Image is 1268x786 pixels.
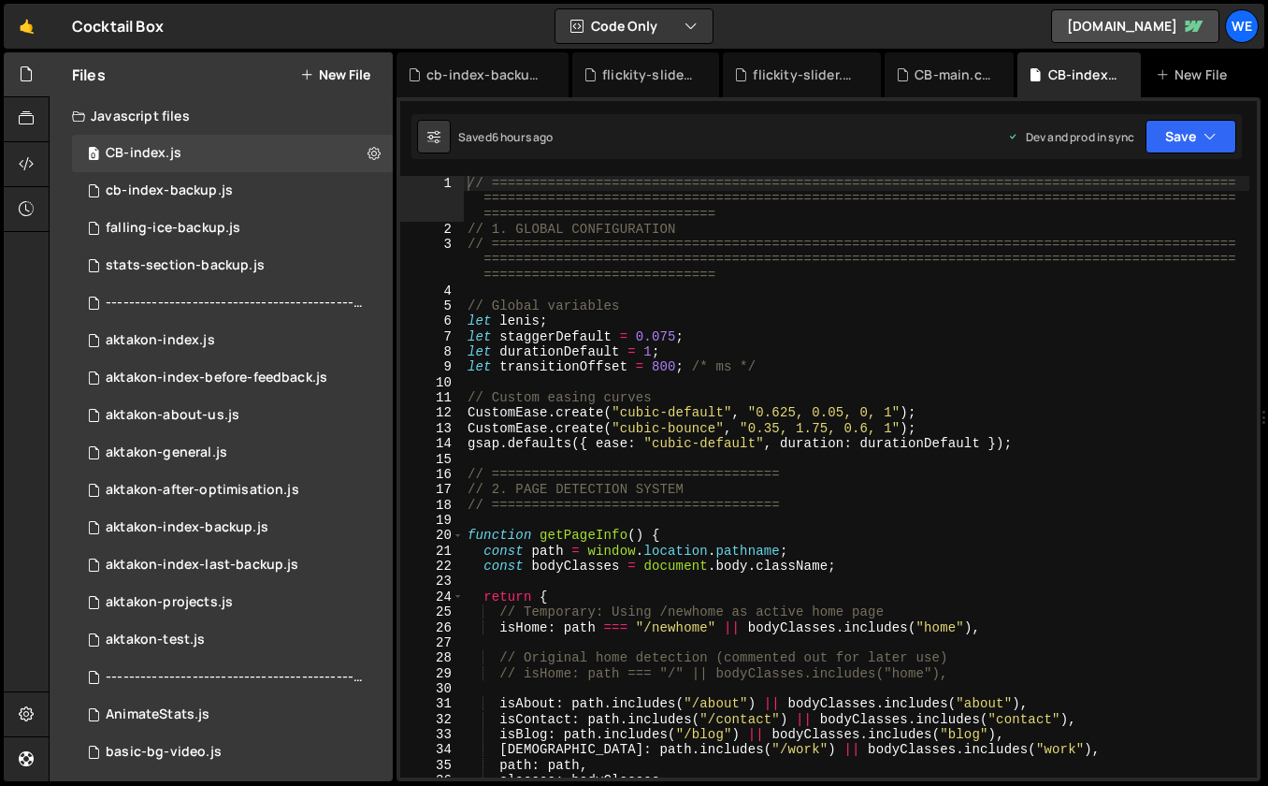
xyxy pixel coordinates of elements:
div: aktakon-test.js [106,632,205,648]
a: We [1225,9,1259,43]
h2: Files [72,65,106,85]
div: 32 [400,712,464,727]
div: 8 [400,344,464,359]
div: Dev and prod in sync [1007,129,1134,145]
span: 0 [88,148,99,163]
div: 7 [400,329,464,344]
div: 14 [400,436,464,451]
button: Code Only [555,9,713,43]
div: flickity-slider.css [753,65,858,84]
div: cb-index-backup.js [426,65,546,84]
div: 27 [400,635,464,650]
div: 31 [400,696,464,711]
div: flickity-slider.js [602,65,697,84]
div: 12094/46147.js [72,472,393,509]
div: 19 [400,513,464,528]
div: aktakon-after-optimisation.js [106,482,299,499]
div: 15 [400,452,464,467]
div: basic-bg-video.js [106,744,222,761]
div: 12094/46983.js [72,359,393,397]
div: 12094/45380.js [72,434,393,472]
div: 12094/36058.js [72,734,393,771]
div: CB-main.css [915,65,991,84]
div: 12094/46984.js [72,284,399,322]
div: AnimateStats.js [106,706,209,723]
a: 🤙 [4,4,50,49]
div: 24 [400,589,464,604]
div: 21 [400,544,464,559]
div: 28 [400,650,464,665]
div: 12094/47253.js [72,210,393,247]
div: 10 [400,375,464,390]
div: 12094/47254.js [72,247,393,284]
div: 33 [400,727,464,742]
div: stats-section-backup.js [106,257,265,274]
div: New File [1156,65,1234,84]
div: 9 [400,359,464,374]
div: 13 [400,421,464,436]
div: 12094/44999.js [72,546,393,584]
div: ----------------------------------------------------------------.js [106,295,364,312]
div: cb-index-backup.js [106,182,233,199]
div: 12094/46486.js [72,135,393,172]
div: aktakon-index-before-feedback.js [106,370,327,386]
div: 18 [400,498,464,513]
div: 35 [400,758,464,773]
a: [DOMAIN_NAME] [1051,9,1219,43]
button: Save [1146,120,1236,153]
div: 12094/30498.js [72,696,393,734]
div: 26 [400,620,464,635]
div: aktakon-index-backup.js [106,519,268,536]
div: 29 [400,666,464,681]
div: Saved [458,129,554,145]
div: 6 [400,313,464,328]
div: 12094/46847.js [72,172,393,210]
div: 16 [400,467,464,482]
div: aktakon-general.js [106,444,227,461]
div: 25 [400,604,464,619]
div: 34 [400,742,464,757]
div: 3 [400,237,464,283]
div: CB-index.js [106,145,181,162]
div: 17 [400,482,464,497]
div: 2 [400,222,464,237]
div: 23 [400,574,464,589]
div: 12094/44389.js [72,584,393,621]
div: 4 [400,284,464,298]
div: 12094/46985.js [72,659,399,696]
div: aktakon-projects.js [106,594,233,611]
div: falling-ice-backup.js [106,220,240,237]
div: aktakon-about-us.js [106,407,239,424]
div: CB-index.js [1048,65,1118,84]
div: 1 [400,176,464,222]
div: 22 [400,559,464,574]
div: 12094/43364.js [72,322,393,359]
div: 11 [400,390,464,405]
div: 30 [400,681,464,696]
div: 6 hours ago [492,129,554,145]
div: aktakon-index.js [106,332,215,349]
div: 5 [400,298,464,313]
div: Cocktail Box [72,15,164,37]
div: ----------------------------------------------------------------------------------------.js [106,669,364,686]
div: 12094/44521.js [72,397,393,434]
div: 12094/45381.js [72,621,393,659]
div: aktakon-index-last-backup.js [106,557,298,574]
div: 20 [400,528,464,543]
div: 12 [400,405,464,420]
div: 12094/44174.js [72,509,393,546]
div: Javascript files [50,97,393,135]
button: New File [300,67,370,82]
